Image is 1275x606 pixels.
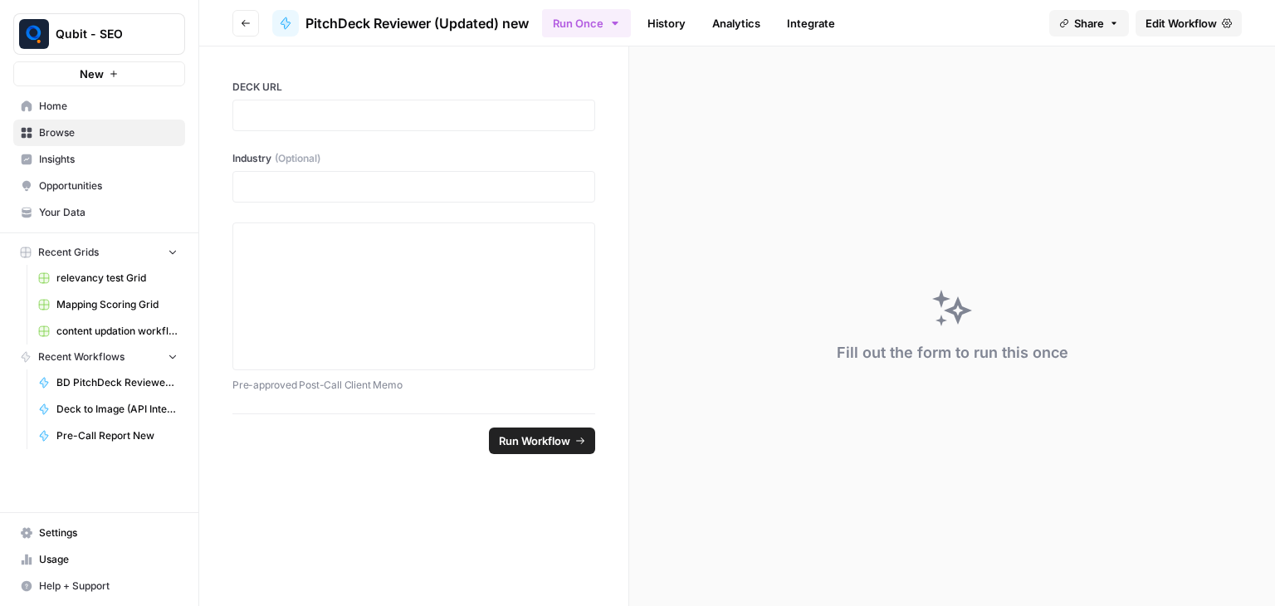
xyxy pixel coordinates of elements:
a: Analytics [702,10,770,37]
span: BD PitchDeck Reviewer (Updated) [56,375,178,390]
button: Help + Support [13,573,185,599]
span: PitchDeck Reviewer (Updated) new [305,13,529,33]
button: Recent Workflows [13,345,185,369]
label: DECK URL [232,80,595,95]
a: Home [13,93,185,120]
span: Pre-Call Report New [56,428,178,443]
button: Workspace: Qubit - SEO [13,13,185,55]
button: Recent Grids [13,240,185,265]
span: Help + Support [39,579,178,594]
a: Insights [13,146,185,173]
a: BD PitchDeck Reviewer (Updated) [31,369,185,396]
a: Mapping Scoring Grid [31,291,185,318]
span: Edit Workflow [1146,15,1217,32]
span: Recent Grids [38,245,99,260]
button: New [13,61,185,86]
a: PitchDeck Reviewer (Updated) new [272,10,529,37]
a: Deck to Image (API Integration) [31,396,185,423]
a: Usage [13,546,185,573]
a: Browse [13,120,185,146]
a: relevancy test Grid [31,265,185,291]
span: relevancy test Grid [56,271,178,286]
span: Opportunities [39,178,178,193]
span: Deck to Image (API Integration) [56,402,178,417]
a: Your Data [13,199,185,226]
span: Mapping Scoring Grid [56,297,178,312]
span: Usage [39,552,178,567]
a: History [637,10,696,37]
span: New [80,66,104,82]
label: Industry [232,151,595,166]
span: content updation workflow [56,324,178,339]
img: Qubit - SEO Logo [19,19,49,49]
button: Run Workflow [489,428,595,454]
a: content updation workflow [31,318,185,345]
span: Home [39,99,178,114]
span: Recent Workflows [38,349,125,364]
a: Opportunities [13,173,185,199]
a: Edit Workflow [1136,10,1242,37]
div: Fill out the form to run this once [837,341,1068,364]
a: Pre-Call Report New [31,423,185,449]
span: Run Workflow [499,433,570,449]
button: Run Once [542,9,631,37]
span: Your Data [39,205,178,220]
span: Insights [39,152,178,167]
a: Settings [13,520,185,546]
span: Browse [39,125,178,140]
span: Qubit - SEO [56,26,156,42]
button: Share [1049,10,1129,37]
p: Pre-approved Post-Call Client Memo [232,377,595,393]
a: Integrate [777,10,845,37]
span: (Optional) [275,151,320,166]
span: Settings [39,525,178,540]
span: Share [1074,15,1104,32]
